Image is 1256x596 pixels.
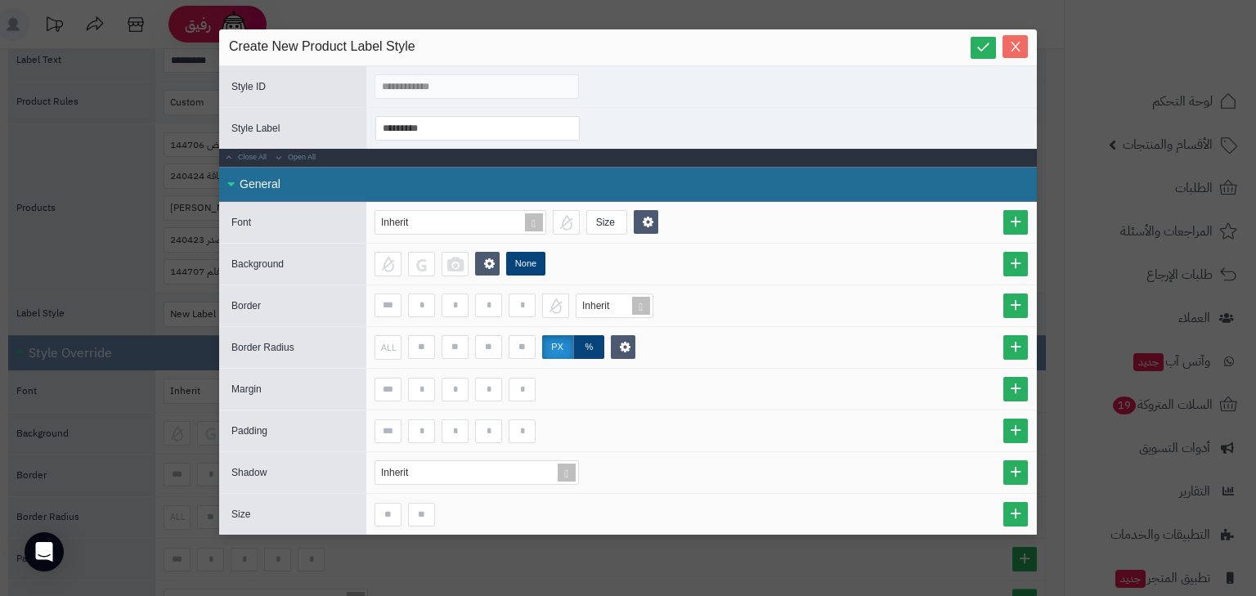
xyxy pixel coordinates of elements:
[573,335,604,359] label: %
[542,335,573,359] label: px
[269,149,318,167] a: Open All
[231,300,261,311] span: Border
[231,123,280,134] span: Style Label
[587,211,624,234] div: Size
[25,532,64,571] div: Open Intercom Messenger
[231,81,266,92] span: Style ID
[231,509,250,520] span: Size
[506,252,545,276] label: None
[582,300,609,311] span: Inherit
[231,425,267,437] span: Padding
[231,342,294,353] span: Border Radius
[374,336,397,359] div: ALL
[231,258,284,270] span: Background
[381,211,424,234] div: Inherit
[231,467,267,478] span: Shadow
[219,167,1037,202] div: General
[219,149,269,167] a: Close All
[231,383,262,395] span: Margin
[1003,35,1028,58] button: Close
[229,38,415,57] span: Create New Product Label Style
[381,461,424,484] div: Inherit
[231,217,251,228] span: Font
